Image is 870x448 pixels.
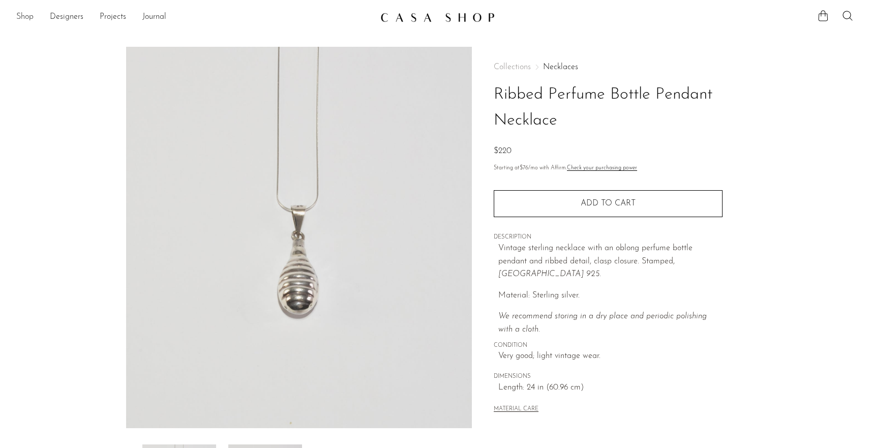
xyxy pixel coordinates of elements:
[494,233,723,242] span: DESCRIPTION
[494,147,512,155] span: $220
[498,289,723,303] p: Material: Sterling silver.
[494,63,723,71] nav: Breadcrumbs
[494,190,723,217] button: Add to cart
[16,9,372,26] nav: Desktop navigation
[494,341,723,350] span: CONDITION
[581,199,636,207] span: Add to cart
[16,11,34,24] a: Shop
[494,63,531,71] span: Collections
[567,165,637,171] a: Check your purchasing power - Learn more about Affirm Financing (opens in modal)
[498,242,723,281] p: Vintage sterling necklace with an oblong perfume bottle pendant and ribbed detail, clasp closure....
[498,381,723,395] span: Length: 24 in (60.96 cm)
[494,82,723,134] h1: Ribbed Perfume Bottle Pendant Necklace
[494,406,538,413] button: MATERIAL CARE
[16,9,372,26] ul: NEW HEADER MENU
[498,312,707,334] i: We recommend storing in a dry place and periodic polishing with a cloth.
[498,350,723,363] span: Very good; light vintage wear.
[498,270,601,278] em: [GEOGRAPHIC_DATA] 925.
[494,164,723,173] p: Starting at /mo with Affirm.
[520,165,528,171] span: $76
[142,11,166,24] a: Journal
[126,47,472,428] img: Ribbed Perfume Bottle Pendant Necklace
[494,372,723,381] span: DIMENSIONS
[543,63,578,71] a: Necklaces
[100,11,126,24] a: Projects
[50,11,83,24] a: Designers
